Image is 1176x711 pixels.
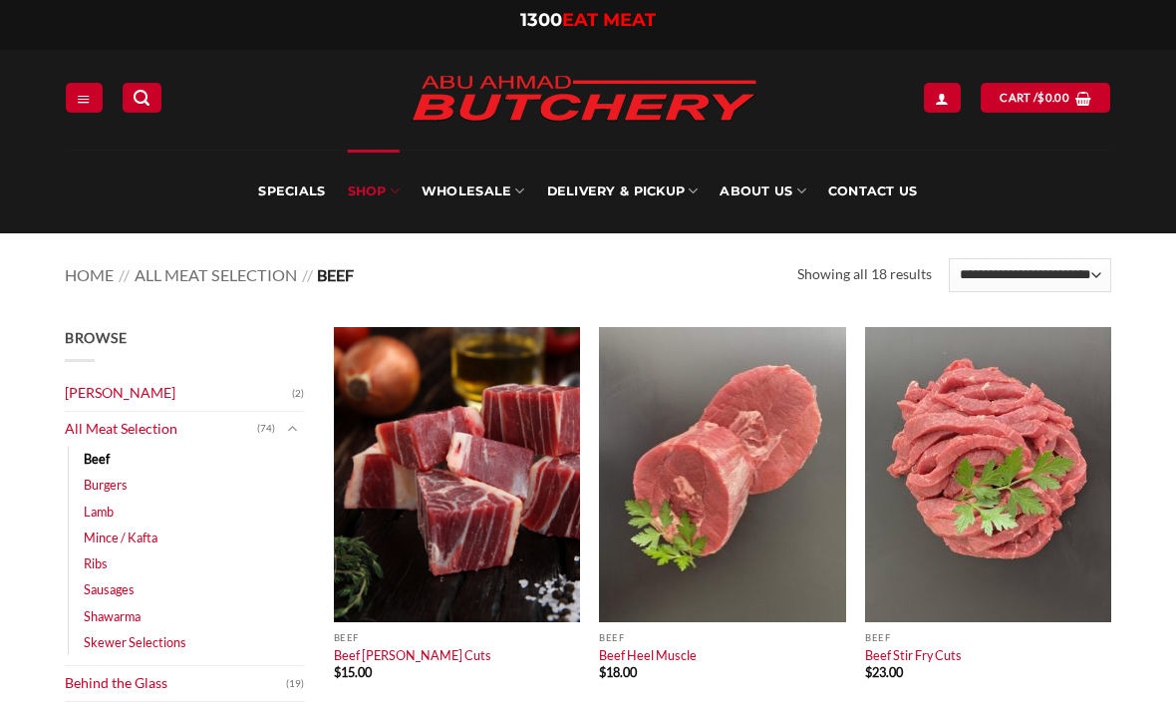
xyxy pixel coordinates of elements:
span: Beef [317,265,354,284]
a: Beef Stir Fry Cuts [865,647,962,663]
a: SHOP [348,150,400,233]
span: // [119,265,130,284]
span: (2) [292,379,304,409]
a: Ribs [84,550,108,576]
a: Contact Us [828,150,918,233]
bdi: 23.00 [865,664,903,680]
span: $ [334,664,341,680]
img: Beef Stir Fry Cuts [865,327,1111,622]
a: Search [123,83,160,112]
span: (19) [286,669,304,699]
a: Specials [258,150,325,233]
a: Wholesale [422,150,525,233]
img: Abu Ahmad Butchery [395,62,773,138]
p: Beef [865,632,1111,643]
a: Beef Heel Muscle [599,647,697,663]
a: Login [924,83,960,112]
span: $ [865,664,872,680]
a: Sausages [84,576,135,602]
a: All Meat Selection [135,265,297,284]
p: Beef [334,632,580,643]
a: [PERSON_NAME] [65,376,292,411]
span: // [302,265,313,284]
a: Behind the Glass [65,666,286,701]
a: Mince / Kafta [84,525,157,550]
button: Toggle [280,418,304,440]
span: Browse [65,329,127,346]
a: All Meat Selection [65,412,257,447]
p: Showing all 18 results [797,263,932,286]
a: Home [65,265,114,284]
a: View cart [981,83,1109,112]
span: (74) [257,414,275,444]
bdi: 18.00 [599,664,637,680]
span: $ [599,664,606,680]
bdi: 0.00 [1037,91,1069,104]
a: 1300EAT MEAT [520,9,656,31]
span: $ [1037,89,1044,107]
a: Delivery & Pickup [547,150,699,233]
span: Cart / [1000,89,1069,107]
a: About Us [720,150,805,233]
select: Shop order [949,258,1111,292]
a: Lamb [84,499,114,525]
a: Beef [PERSON_NAME] Cuts [334,647,491,663]
p: Beef [599,632,845,643]
span: EAT MEAT [562,9,656,31]
a: Skewer Selections [84,629,186,655]
img: Beef Heel Muscle [599,327,845,622]
a: Burgers [84,472,128,498]
a: Shawarma [84,603,141,629]
a: Beef [84,446,110,472]
a: Menu [66,83,102,112]
img: Beef Curry Cuts [334,327,580,622]
bdi: 15.00 [334,664,372,680]
span: 1300 [520,9,562,31]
